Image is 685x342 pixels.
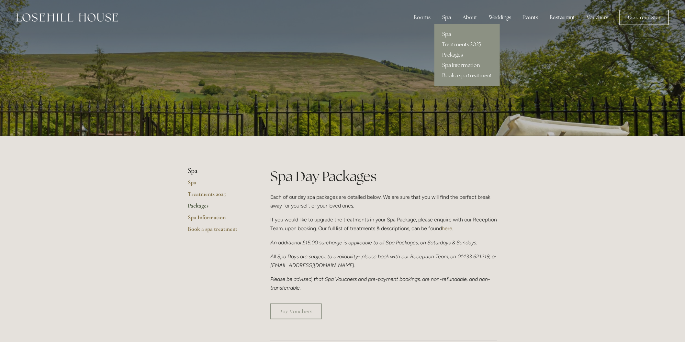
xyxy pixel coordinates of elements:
[270,193,497,210] p: Each of our day spa packages are detailed below. We are sure that you will find the perfect break...
[270,240,477,246] em: An additional £15.00 surcharge is applicable to all Spa Packages, on Saturdays & Sundays.
[484,11,516,24] div: Weddings
[434,60,500,70] a: Spa Information
[434,39,500,50] a: Treatments 2025
[434,29,500,39] a: Spa
[434,70,500,81] a: Book a spa treatment
[16,13,118,22] img: Losehill House
[188,167,250,175] li: Spa
[188,202,250,214] a: Packages
[409,11,436,24] div: Rooms
[270,215,497,233] p: If you would like to upgrade the treatments in your Spa Package, please enquire with our Receptio...
[270,276,490,291] em: Please be advised, that Spa Vouchers and pre-payment bookings, are non-refundable, and non-transf...
[188,214,250,225] a: Spa Information
[437,11,456,24] div: Spa
[188,179,250,190] a: Spa
[442,225,452,231] a: here
[457,11,482,24] div: About
[518,11,544,24] div: Events
[270,167,497,186] h1: Spa Day Packages
[434,50,500,60] a: Packages
[270,253,498,268] em: All Spa Days are subject to availability- please book with our Reception Team, on 01433 621219, o...
[545,11,580,24] div: Restaurant
[620,10,669,25] a: Book Your Stay
[188,190,250,202] a: Treatments 2025
[270,304,322,319] a: Buy Vouchers
[188,225,250,237] a: Book a spa treatment
[582,11,614,24] a: Vouchers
